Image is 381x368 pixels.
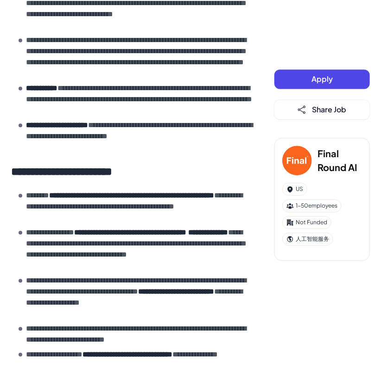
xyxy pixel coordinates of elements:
button: Apply [274,69,370,89]
img: Fi [282,146,312,175]
div: 人工智能服务 [282,233,333,245]
div: 1-50 employees [282,199,342,212]
div: US [282,183,307,196]
div: Not Funded [282,216,331,229]
span: Share Job [312,104,346,114]
h3: Final Round AI [317,147,362,174]
button: Share Job [274,100,370,119]
span: Apply [311,74,333,84]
